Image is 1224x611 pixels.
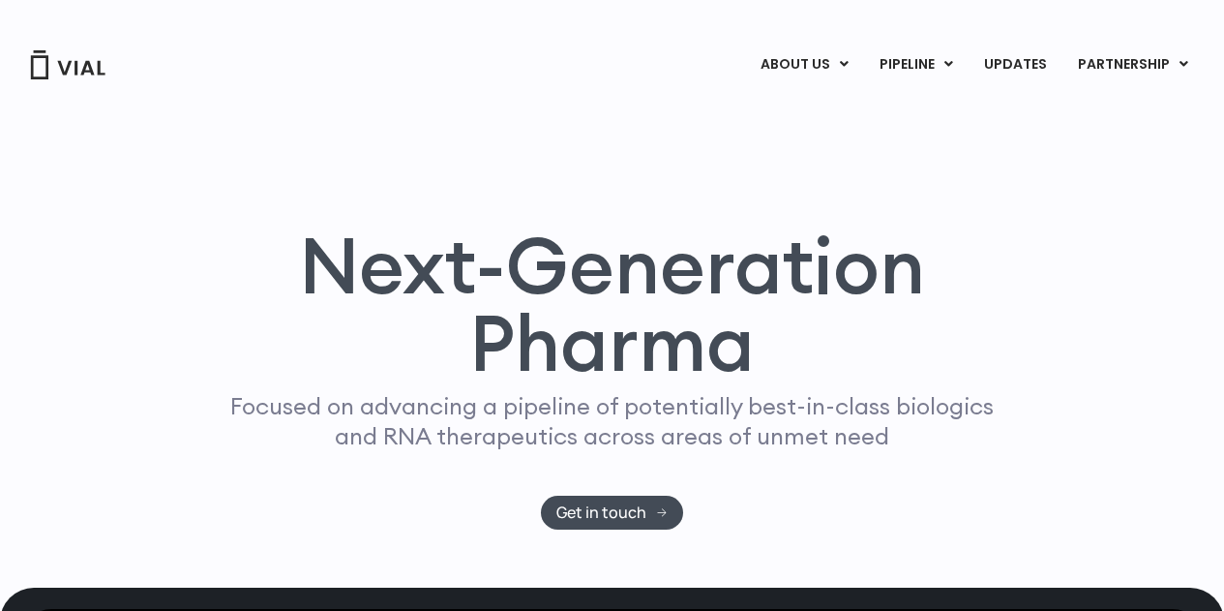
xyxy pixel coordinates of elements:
a: PARTNERSHIPMenu Toggle [1062,48,1204,81]
span: Get in touch [556,505,646,520]
a: PIPELINEMenu Toggle [864,48,968,81]
a: ABOUT USMenu Toggle [745,48,863,81]
a: UPDATES [969,48,1061,81]
a: Get in touch [541,496,683,530]
img: Vial Logo [29,50,106,79]
p: Focused on advancing a pipeline of potentially best-in-class biologics and RNA therapeutics acros... [223,391,1002,451]
h1: Next-Generation Pharma [194,227,1031,382]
